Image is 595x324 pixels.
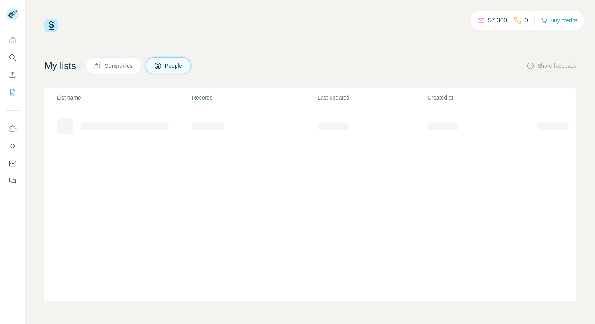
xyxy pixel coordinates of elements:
[44,19,58,32] img: Surfe Logo
[6,33,19,47] button: Quick start
[488,16,507,25] p: 57,300
[6,68,19,82] button: Enrich CSV
[6,139,19,153] button: Use Surfe API
[192,94,317,102] p: Records
[318,94,427,102] p: Last updated
[6,156,19,170] button: Dashboard
[6,174,19,188] button: Feedback
[165,62,183,70] span: People
[527,62,576,70] button: Share feedback
[427,94,536,102] p: Created at
[57,94,191,102] p: List name
[6,85,19,99] button: My lists
[541,15,578,26] button: Buy credits
[6,122,19,136] button: Use Surfe on LinkedIn
[105,62,133,70] span: Companies
[44,59,76,72] h4: My lists
[6,50,19,65] button: Search
[525,16,528,25] p: 0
